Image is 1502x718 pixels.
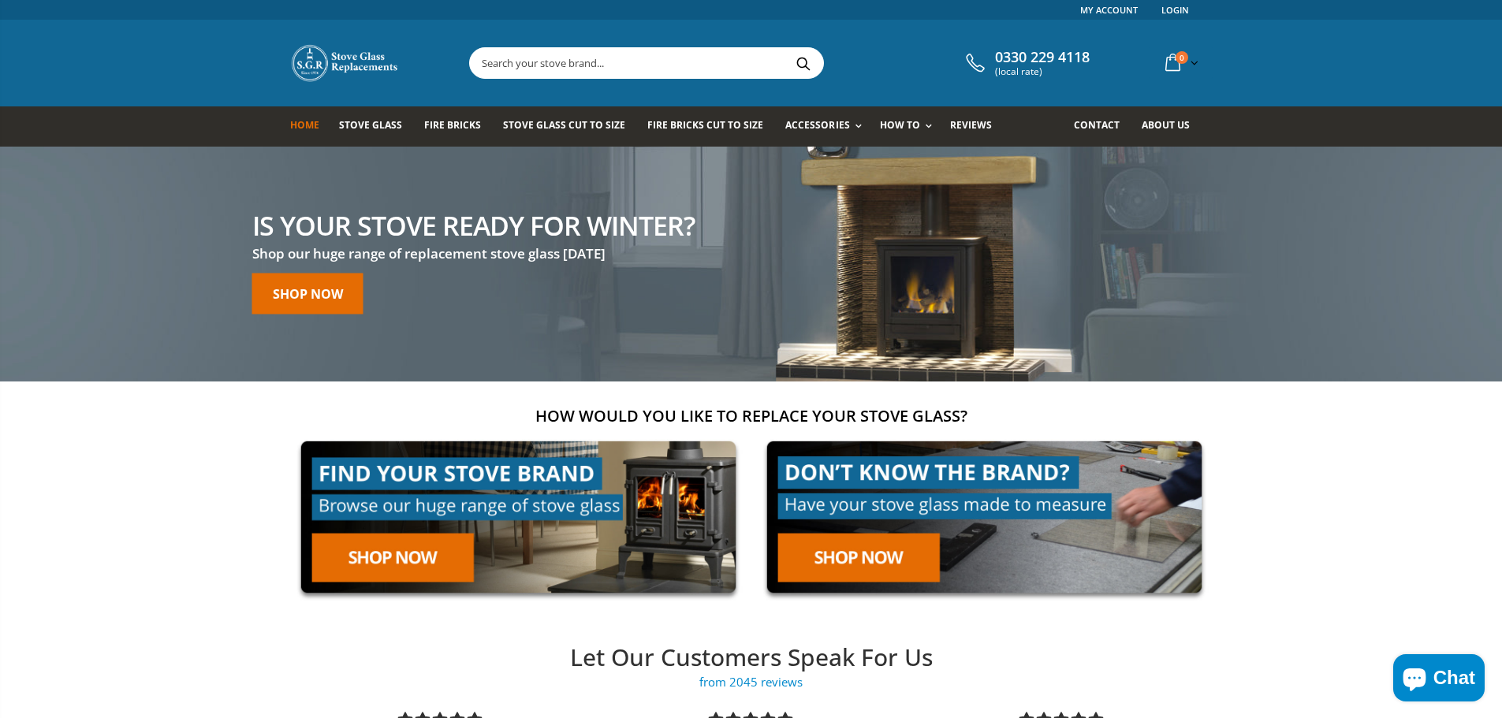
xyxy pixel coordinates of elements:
[995,66,1090,77] span: (local rate)
[1142,118,1190,132] span: About us
[252,244,695,262] h3: Shop our huge range of replacement stove glass [DATE]
[290,106,331,147] a: Home
[1159,47,1202,78] a: 0
[785,118,849,132] span: Accessories
[339,106,414,147] a: Stove Glass
[647,118,763,132] span: Fire Bricks Cut To Size
[290,118,319,132] span: Home
[339,118,402,132] span: Stove Glass
[1074,106,1131,147] a: Contact
[950,118,992,132] span: Reviews
[285,674,1218,690] span: from 2045 reviews
[1142,106,1202,147] a: About us
[503,106,637,147] a: Stove Glass Cut To Size
[880,106,940,147] a: How To
[424,106,493,147] a: Fire Bricks
[950,106,1004,147] a: Reviews
[786,48,822,78] button: Search
[290,430,747,605] img: find-your-brand-cta_9b334d5d-5c94-48ed-825f-d7972bbdebd0.jpg
[785,106,869,147] a: Accessories
[995,49,1090,66] span: 0330 229 4118
[470,48,1000,78] input: Search your stove brand...
[285,674,1218,690] a: 4.89 stars from 2045 reviews
[756,430,1213,605] img: made-to-measure-cta_2cd95ceb-d519-4648-b0cf-d2d338fdf11f.jpg
[290,43,401,83] img: Stove Glass Replacement
[647,106,775,147] a: Fire Bricks Cut To Size
[1074,118,1120,132] span: Contact
[285,642,1218,674] h2: Let Our Customers Speak For Us
[880,118,920,132] span: How To
[252,211,695,238] h2: Is your stove ready for winter?
[1388,654,1489,705] inbox-online-store-chat: Shopify online store chat
[424,118,481,132] span: Fire Bricks
[1176,51,1188,64] span: 0
[252,273,363,314] a: Shop now
[962,49,1090,77] a: 0330 229 4118 (local rate)
[290,405,1213,426] h2: How would you like to replace your stove glass?
[503,118,625,132] span: Stove Glass Cut To Size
